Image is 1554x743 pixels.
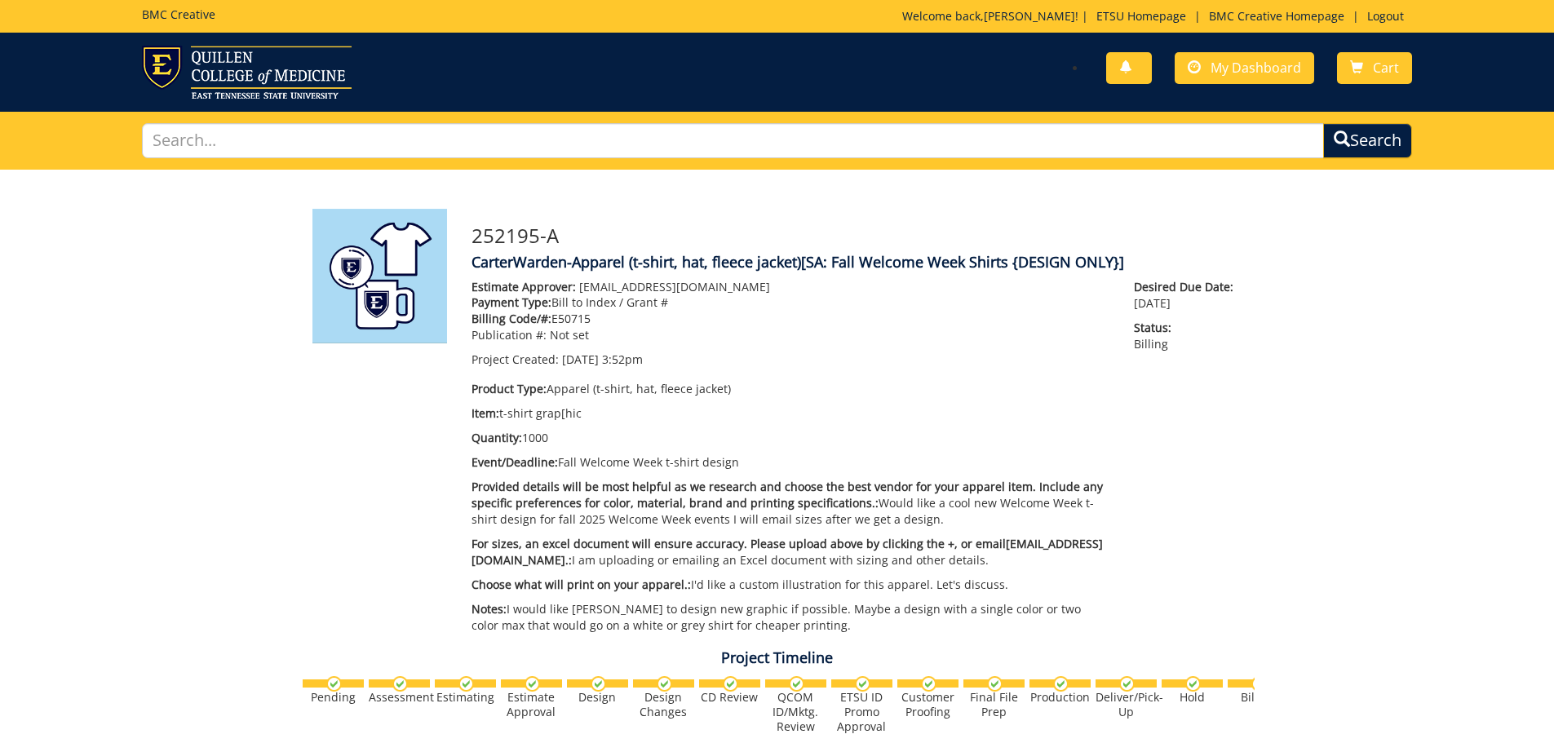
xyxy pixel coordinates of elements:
div: CD Review [699,690,760,705]
p: Apparel (t-shirt, hat, fleece jacket) [472,381,1110,397]
h5: BMC Creative [142,8,215,20]
div: QCOM ID/Mktg. Review [765,690,826,734]
span: Quantity: [472,430,522,445]
input: Search... [142,123,1325,158]
span: Payment Type: [472,294,551,310]
span: Project Created: [472,352,559,367]
img: checkmark [392,676,408,692]
span: Provided details will be most helpful as we research and choose the best vendor for your apparel ... [472,479,1103,511]
h4: CarterWarden-Apparel (t-shirt, hat, fleece jacket) [472,254,1242,271]
div: Assessment [369,690,430,705]
p: Would like a cool new Welcome Week t-shirt design for fall 2025 Welcome Week events I will email ... [472,479,1110,528]
p: Welcome back, ! | | | [902,8,1412,24]
span: Publication #: [472,327,547,343]
span: Choose what will print on your apparel.: [472,577,691,592]
span: My Dashboard [1211,59,1301,77]
div: Final File Prep [963,690,1025,719]
img: checkmark [789,676,804,692]
div: ETSU ID Promo Approval [831,690,892,734]
div: Estimate Approval [501,690,562,719]
div: Customer Proofing [897,690,959,719]
span: For sizes, an excel document will ensure accuracy. Please upload above by clicking the +, or emai... [472,536,1103,568]
span: Notes: [472,601,507,617]
img: checkmark [1185,676,1201,692]
img: checkmark [1119,676,1135,692]
div: Design Changes [633,690,694,719]
a: [PERSON_NAME] [984,8,1075,24]
span: [SA: Fall Welcome Week Shirts {DESIGN ONLY}] [801,252,1124,272]
div: Deliver/Pick-Up [1096,690,1157,719]
img: checkmark [657,676,672,692]
p: [EMAIL_ADDRESS][DOMAIN_NAME] [472,279,1110,295]
p: 1000 [472,430,1110,446]
span: Billing Code/#: [472,311,551,326]
img: checkmark [921,676,936,692]
button: Search [1323,123,1412,158]
img: checkmark [326,676,342,692]
a: ETSU Homepage [1088,8,1194,24]
img: checkmark [591,676,606,692]
span: Event/Deadline: [472,454,558,470]
p: I am uploading or emailing an Excel document with sizing and other details. [472,536,1110,568]
span: Estimate Approver: [472,279,576,294]
div: Billing [1228,690,1289,705]
p: I would like [PERSON_NAME] to design new graphic if possible. Maybe a design with a single color ... [472,601,1110,634]
span: [DATE] 3:52pm [562,352,643,367]
img: checkmark [987,676,1003,692]
img: checkmark [855,676,870,692]
img: checkmark [525,676,540,692]
p: Fall Welcome Week t-shirt design [472,454,1110,471]
div: Design [567,690,628,705]
a: My Dashboard [1175,52,1314,84]
p: t-shirt grap[hic [472,405,1110,422]
img: no [1251,676,1267,692]
div: Estimating [435,690,496,705]
img: checkmark [1053,676,1069,692]
div: Production [1029,690,1091,705]
div: Pending [303,690,364,705]
p: I'd like a custom illustration for this apparel. Let's discuss. [472,577,1110,593]
img: ETSU logo [142,46,352,99]
a: Cart [1337,52,1412,84]
span: Product Type: [472,381,547,396]
p: Bill to Index / Grant # [472,294,1110,311]
img: checkmark [723,676,738,692]
h4: Project Timeline [300,650,1255,666]
span: Item: [472,405,499,421]
h3: 252195-A [472,225,1242,246]
span: Desired Due Date: [1134,279,1242,295]
p: Billing [1134,320,1242,352]
img: checkmark [458,676,474,692]
img: Product featured image [312,209,447,343]
div: Hold [1162,690,1223,705]
span: Cart [1373,59,1399,77]
span: Status: [1134,320,1242,336]
a: Logout [1359,8,1412,24]
span: Not set [550,327,589,343]
p: [DATE] [1134,279,1242,312]
p: E50715 [472,311,1110,327]
a: BMC Creative Homepage [1201,8,1353,24]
